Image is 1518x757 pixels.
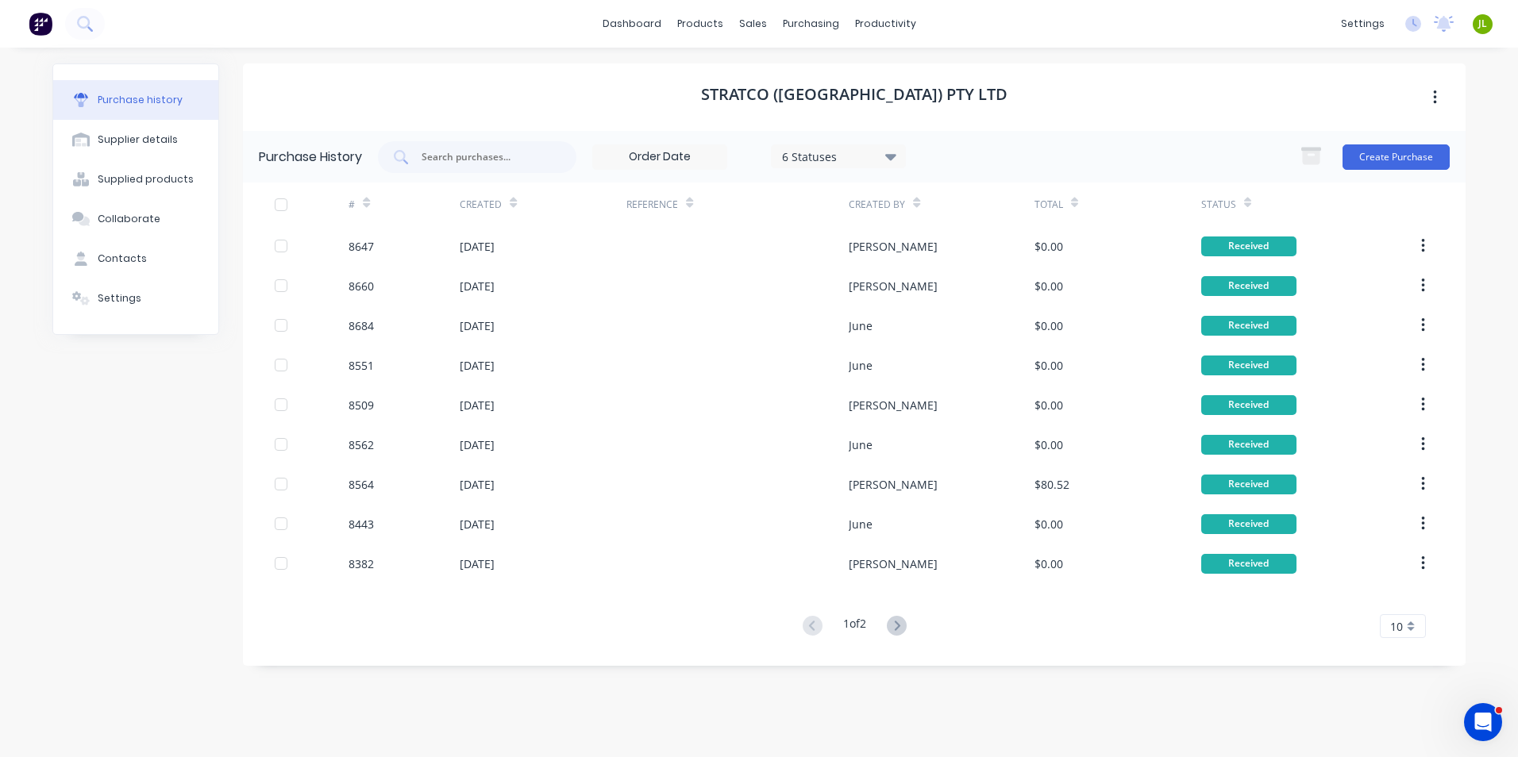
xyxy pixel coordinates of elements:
[775,12,847,36] div: purchasing
[53,159,218,199] button: Supplied products
[420,149,552,165] input: Search purchases...
[669,12,731,36] div: products
[1478,17,1487,31] span: JL
[460,198,502,212] div: Created
[1464,703,1502,741] iframe: Intercom live chat
[460,555,495,572] div: [DATE]
[460,278,495,294] div: [DATE]
[626,198,678,212] div: Reference
[349,516,374,532] div: 8443
[98,93,183,107] div: Purchase history
[53,80,218,120] button: Purchase history
[349,317,374,334] div: 8684
[849,357,873,374] div: June
[1034,516,1063,532] div: $0.00
[1201,514,1296,534] div: Received
[98,172,194,186] div: Supplied products
[53,120,218,159] button: Supplier details
[1201,316,1296,336] div: Received
[782,148,896,164] div: 6 Statuses
[460,476,495,493] div: [DATE]
[595,12,669,36] a: dashboard
[849,555,938,572] div: [PERSON_NAME]
[259,148,362,167] div: Purchase History
[29,12,52,36] img: Factory
[1201,198,1236,212] div: Status
[460,357,495,374] div: [DATE]
[1201,475,1296,494] div: Received
[701,85,1008,104] h1: Stratco ([GEOGRAPHIC_DATA]) Pty Ltd
[460,238,495,255] div: [DATE]
[849,238,938,255] div: [PERSON_NAME]
[349,357,374,374] div: 8551
[1201,554,1296,574] div: Received
[1333,12,1393,36] div: settings
[1034,278,1063,294] div: $0.00
[460,317,495,334] div: [DATE]
[349,436,374,453] div: 8562
[349,278,374,294] div: 8660
[349,397,374,413] div: 8509
[1034,397,1063,413] div: $0.00
[1034,198,1063,212] div: Total
[349,238,374,255] div: 8647
[53,279,218,318] button: Settings
[1201,236,1296,256] div: Received
[593,145,726,169] input: Order Date
[1201,276,1296,296] div: Received
[1034,317,1063,334] div: $0.00
[849,198,905,212] div: Created By
[731,12,775,36] div: sales
[1201,395,1296,415] div: Received
[349,555,374,572] div: 8382
[1034,555,1063,572] div: $0.00
[849,278,938,294] div: [PERSON_NAME]
[1343,144,1450,170] button: Create Purchase
[53,239,218,279] button: Contacts
[843,615,866,638] div: 1 of 2
[1201,355,1296,375] div: Received
[98,133,178,147] div: Supplier details
[1034,476,1069,493] div: $80.52
[349,198,355,212] div: #
[1390,618,1403,635] span: 10
[1034,238,1063,255] div: $0.00
[349,476,374,493] div: 8564
[53,199,218,239] button: Collaborate
[460,436,495,453] div: [DATE]
[849,516,873,532] div: June
[849,476,938,493] div: [PERSON_NAME]
[98,291,141,305] div: Settings
[1201,435,1296,455] div: Received
[847,12,924,36] div: productivity
[849,436,873,453] div: June
[849,317,873,334] div: June
[460,516,495,532] div: [DATE]
[98,212,160,226] div: Collaborate
[1034,436,1063,453] div: $0.00
[849,397,938,413] div: [PERSON_NAME]
[98,252,147,266] div: Contacts
[1034,357,1063,374] div: $0.00
[460,397,495,413] div: [DATE]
